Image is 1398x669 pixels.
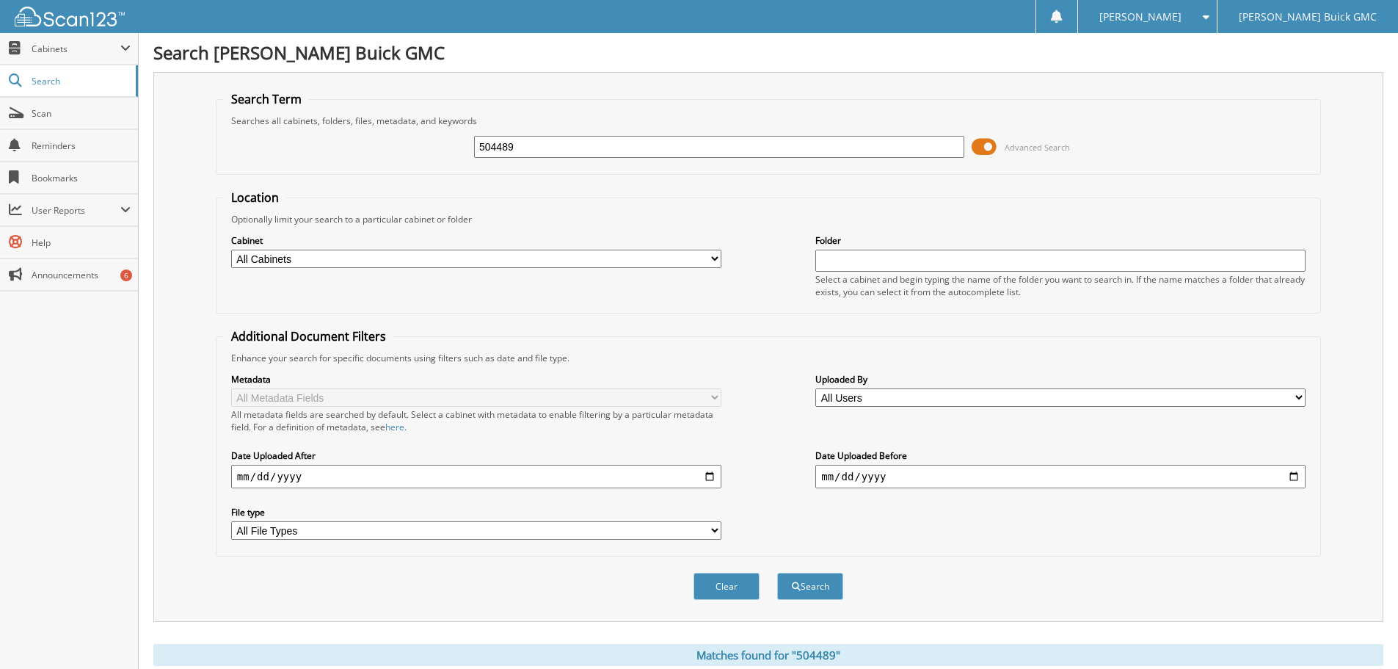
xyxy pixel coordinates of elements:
label: File type [231,506,721,518]
span: Help [32,236,131,249]
div: Select a cabinet and begin typing the name of the folder you want to search in. If the name match... [815,273,1306,298]
span: Bookmarks [32,172,131,184]
span: Announcements [32,269,131,281]
label: Metadata [231,373,721,386]
span: [PERSON_NAME] Buick GMC [1239,12,1377,21]
label: Date Uploaded After [231,449,721,462]
label: Date Uploaded Before [815,449,1306,462]
button: Search [777,573,843,600]
div: Matches found for "504489" [153,644,1383,666]
label: Cabinet [231,234,721,247]
span: User Reports [32,204,120,217]
legend: Additional Document Filters [224,328,393,344]
input: end [815,465,1306,488]
span: Scan [32,107,131,120]
span: [PERSON_NAME] [1099,12,1182,21]
img: scan123-logo-white.svg [15,7,125,26]
legend: Location [224,189,286,206]
span: Reminders [32,140,131,152]
div: 6 [120,270,132,281]
span: Advanced Search [1005,142,1070,153]
label: Uploaded By [815,373,1306,386]
div: Enhance your search for specific documents using filters such as date and file type. [224,352,1313,364]
label: Folder [815,234,1306,247]
div: Searches all cabinets, folders, files, metadata, and keywords [224,115,1313,127]
legend: Search Term [224,91,309,107]
h1: Search [PERSON_NAME] Buick GMC [153,40,1383,65]
span: Cabinets [32,43,120,55]
a: here [385,421,404,433]
input: start [231,465,721,488]
button: Clear [693,573,760,600]
span: Search [32,75,128,87]
div: All metadata fields are searched by default. Select a cabinet with metadata to enable filtering b... [231,408,721,433]
div: Optionally limit your search to a particular cabinet or folder [224,213,1313,225]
